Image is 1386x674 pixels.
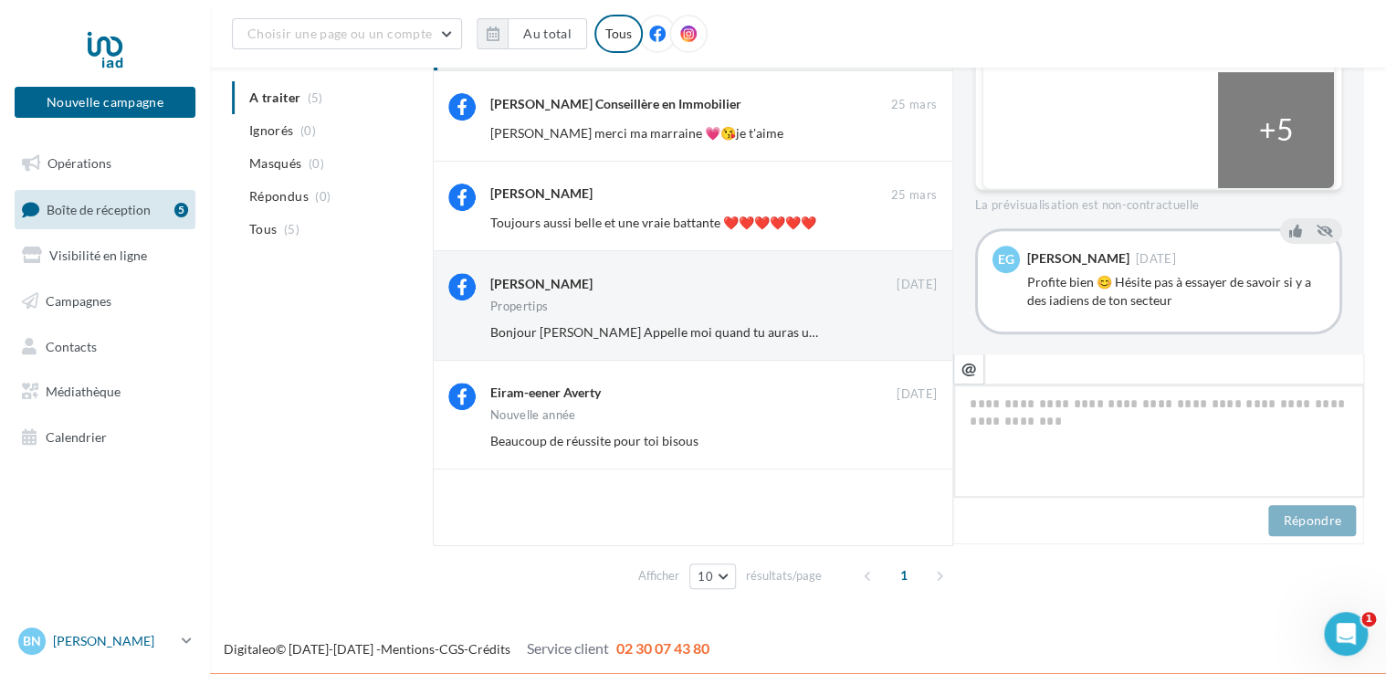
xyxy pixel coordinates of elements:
span: 10 [698,569,713,584]
span: Masqués [249,154,301,173]
span: 1 [1361,612,1376,627]
span: 25 mars [891,187,937,204]
a: Mentions [381,641,435,657]
span: Tous [249,220,277,238]
span: Opérations [47,155,111,171]
span: 1 [889,561,919,590]
button: Nouvelle campagne [15,87,195,118]
span: 02 30 07 43 80 [616,639,709,657]
div: Nouvelle année [490,409,576,421]
span: (5) [284,222,299,237]
span: Campagnes [46,293,111,309]
span: Contacts [46,338,97,353]
div: Propertips [490,300,548,312]
span: Bonjour [PERSON_NAME] Appelle moi quand tu auras un moment [490,324,866,340]
button: Au total [477,18,587,49]
a: Crédits [468,641,510,657]
iframe: Intercom live chat [1324,612,1368,656]
span: © [DATE]-[DATE] - - - [224,641,709,657]
div: [PERSON_NAME] [490,184,593,203]
span: Médiathèque [46,384,121,399]
span: (0) [315,189,331,204]
div: Profite bien 😊 Hésite pas à essayer de savoir si y a des iadiens de ton secteur [1027,273,1325,310]
a: Bn [PERSON_NAME] [15,624,195,658]
span: résultats/page [746,567,822,584]
a: Campagnes [11,282,199,321]
span: Afficher [638,567,679,584]
span: EG [998,250,1014,269]
span: [DATE] [1136,253,1176,265]
button: Choisir une page ou un compte [232,18,462,49]
span: Visibilité en ligne [49,247,147,263]
span: [DATE] [897,277,937,293]
button: Répondre [1268,505,1356,536]
i: @ [961,360,977,376]
button: @ [953,353,984,384]
div: +5 [1259,109,1294,151]
a: Digitaleo [224,641,276,657]
span: Bn [23,632,41,650]
a: Calendrier [11,418,199,457]
span: [PERSON_NAME] merci ma marraine 💗😘je t'aime [490,125,783,141]
span: 25 mars [891,97,937,113]
span: (0) [300,123,316,138]
a: Opérations [11,144,199,183]
a: Contacts [11,328,199,366]
span: Service client [527,639,609,657]
span: Beaucoup de réussite pour toi bisous [490,433,698,448]
div: [PERSON_NAME] Conseillère en Immobilier [490,95,741,113]
span: Ignorés [249,121,293,140]
span: Toujours aussi belle et une vraie battante ❤️❤️❤️❤️❤️❤️ [490,215,816,230]
button: Au total [508,18,587,49]
div: Tous [594,15,643,53]
div: [PERSON_NAME] [490,275,593,293]
span: [DATE] [897,386,937,403]
a: CGS [439,641,464,657]
div: [PERSON_NAME] [1027,252,1129,265]
span: Répondus [249,187,309,205]
span: Calendrier [46,429,107,445]
p: [PERSON_NAME] [53,632,174,650]
a: Boîte de réception5 [11,190,199,229]
a: Visibilité en ligne [11,237,199,275]
div: Eiram-eener Averty [490,384,601,402]
div: La prévisualisation est non-contractuelle [975,190,1342,214]
span: Choisir une page ou un compte [247,26,432,41]
div: 5 [174,203,188,217]
span: Boîte de réception [47,201,151,216]
button: 10 [689,563,736,589]
a: Médiathèque [11,373,199,411]
span: (0) [309,156,324,171]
